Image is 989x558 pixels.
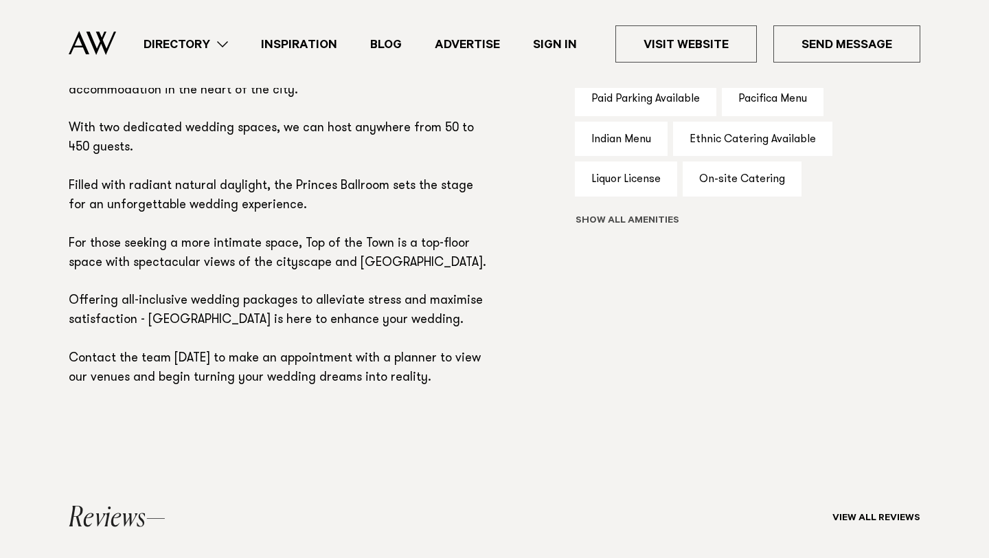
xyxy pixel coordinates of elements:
p: Designed to impress, [GEOGRAPHIC_DATA] is a luxe wedding venue and accommodation in the heart of ... [69,63,486,388]
h2: Reviews [69,505,166,533]
div: Pacifica Menu [722,81,823,116]
a: Send Message [773,25,920,63]
img: Auckland Weddings Logo [69,31,116,55]
div: On-site Catering [683,161,802,197]
a: Sign In [516,35,593,54]
div: Indian Menu [575,122,668,157]
div: Ethnic Catering Available [673,122,832,157]
a: Directory [127,35,245,54]
a: Advertise [418,35,516,54]
div: Paid Parking Available [575,81,716,116]
a: View all reviews [832,513,920,524]
a: Blog [354,35,418,54]
a: Visit Website [615,25,757,63]
div: Liquor License [575,161,677,197]
a: Inspiration [245,35,354,54]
